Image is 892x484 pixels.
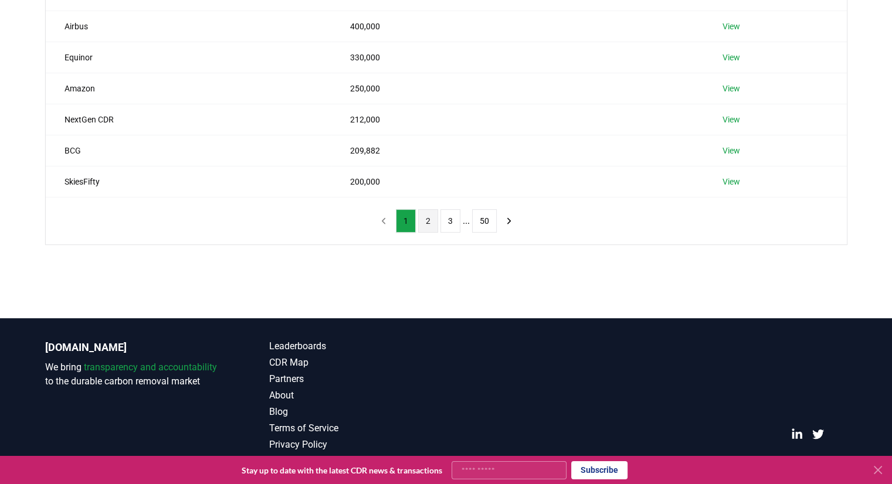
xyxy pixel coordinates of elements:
[269,356,446,370] a: CDR Map
[269,454,446,468] a: Contact
[46,104,332,135] td: NextGen CDR
[46,135,332,166] td: BCG
[269,372,446,386] a: Partners
[331,11,704,42] td: 400,000
[46,42,332,73] td: Equinor
[812,428,824,440] a: Twitter
[269,388,446,403] a: About
[269,405,446,419] a: Blog
[472,209,497,233] button: 50
[269,438,446,452] a: Privacy Policy
[331,135,704,166] td: 209,882
[46,73,332,104] td: Amazon
[723,52,740,63] a: View
[418,209,438,233] button: 2
[499,209,519,233] button: next page
[45,360,222,388] p: We bring to the durable carbon removal market
[269,339,446,353] a: Leaderboards
[723,114,740,125] a: View
[723,21,740,32] a: View
[331,104,704,135] td: 212,000
[269,421,446,435] a: Terms of Service
[46,166,332,197] td: SkiesFifty
[331,42,704,73] td: 330,000
[396,209,416,233] button: 1
[723,145,740,156] a: View
[331,166,704,197] td: 200,000
[45,339,222,356] p: [DOMAIN_NAME]
[46,11,332,42] td: Airbus
[723,83,740,94] a: View
[440,209,460,233] button: 3
[463,214,470,228] li: ...
[723,176,740,188] a: View
[331,73,704,104] td: 250,000
[791,428,803,440] a: LinkedIn
[84,362,217,373] span: transparency and accountability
